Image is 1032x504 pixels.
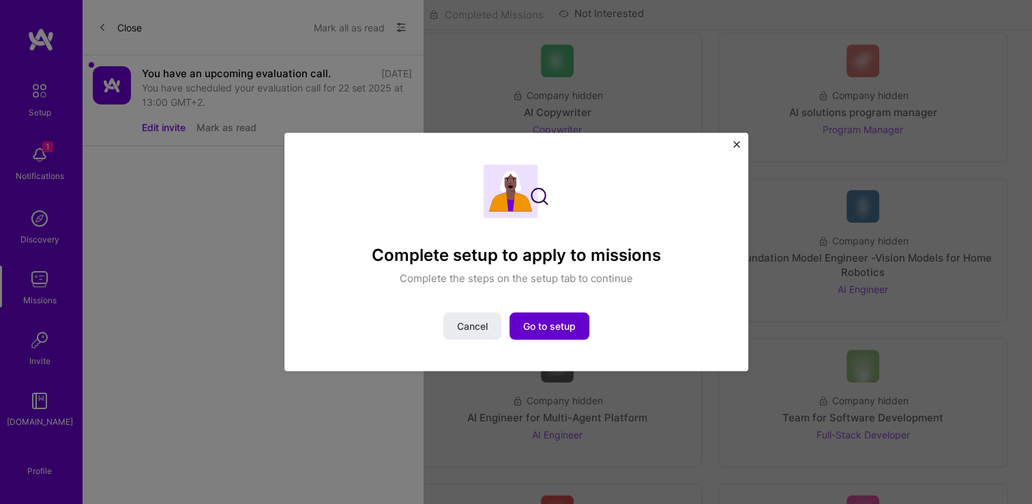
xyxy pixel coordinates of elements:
h4: Complete setup to apply to missions [372,246,661,266]
button: Close [733,141,740,156]
img: Complete setup illustration [484,165,548,219]
button: Cancel [443,312,501,339]
span: Go to setup [523,319,576,333]
span: Cancel [457,319,488,333]
p: Complete the steps on the setup tab to continue [400,270,633,285]
button: Go to setup [510,312,589,339]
